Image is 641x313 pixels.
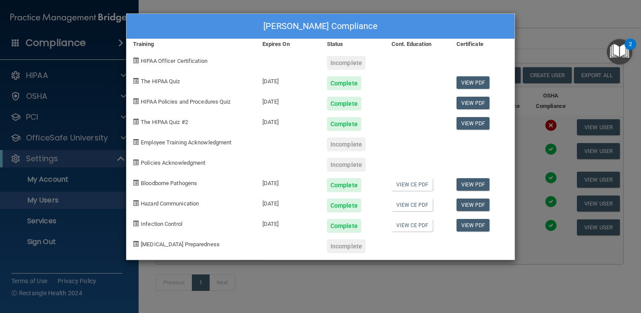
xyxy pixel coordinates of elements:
[141,200,199,207] span: Hazard Communication
[327,219,361,233] div: Complete
[327,239,366,253] div: Incomplete
[456,76,490,89] a: View PDF
[327,178,361,192] div: Complete
[141,241,220,248] span: [MEDICAL_DATA] Preparedness
[491,259,631,294] iframe: Drift Widget Chat Controller
[456,97,490,109] a: View PDF
[141,160,205,166] span: Policies Acknowledgment
[320,39,385,49] div: Status
[456,117,490,130] a: View PDF
[392,199,433,211] a: View CE PDF
[126,39,256,49] div: Training
[327,76,361,90] div: Complete
[327,56,366,70] div: Incomplete
[456,199,490,211] a: View PDF
[256,212,320,233] div: [DATE]
[256,70,320,90] div: [DATE]
[141,221,182,227] span: Infection Control
[327,97,361,111] div: Complete
[126,14,515,39] div: [PERSON_NAME] Compliance
[256,192,320,212] div: [DATE]
[256,111,320,131] div: [DATE]
[141,78,180,85] span: The HIPAA Quiz
[629,44,632,55] div: 2
[392,178,433,191] a: View CE PDF
[607,39,632,65] button: Open Resource Center, 2 new notifications
[456,178,490,191] a: View PDF
[141,139,231,146] span: Employee Training Acknowledgment
[141,98,230,105] span: HIPAA Policies and Procedures Quiz
[256,90,320,111] div: [DATE]
[385,39,450,49] div: Cont. Education
[327,199,361,212] div: Complete
[141,58,207,64] span: HIPAA Officer Certification
[327,158,366,172] div: Incomplete
[141,180,197,186] span: Bloodborne Pathogens
[450,39,515,49] div: Certificate
[327,137,366,151] div: Incomplete
[456,219,490,231] a: View PDF
[256,172,320,192] div: [DATE]
[141,119,188,125] span: The HIPAA Quiz #2
[256,39,320,49] div: Expires On
[327,117,361,131] div: Complete
[392,219,433,231] a: View CE PDF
